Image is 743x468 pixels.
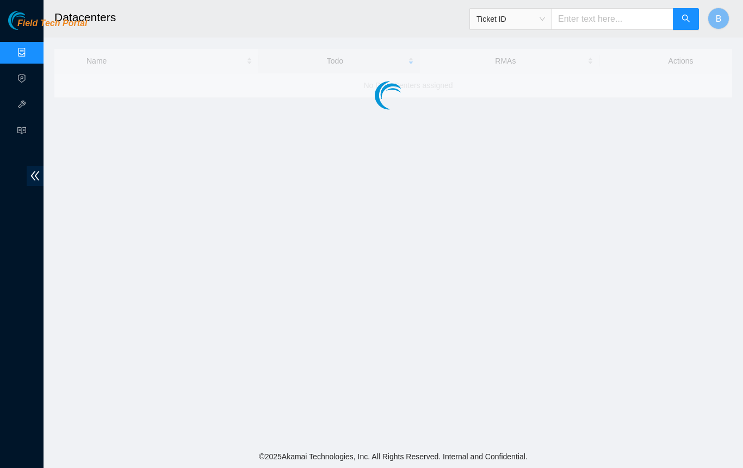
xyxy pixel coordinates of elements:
[476,11,545,27] span: Ticket ID
[682,14,690,24] span: search
[673,8,699,30] button: search
[8,11,55,30] img: Akamai Technologies
[17,18,87,29] span: Field Tech Portal
[8,20,87,34] a: Akamai TechnologiesField Tech Portal
[27,166,44,186] span: double-left
[552,8,673,30] input: Enter text here...
[44,445,743,468] footer: © 2025 Akamai Technologies, Inc. All Rights Reserved. Internal and Confidential.
[716,12,722,26] span: B
[17,121,26,143] span: read
[708,8,729,29] button: B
